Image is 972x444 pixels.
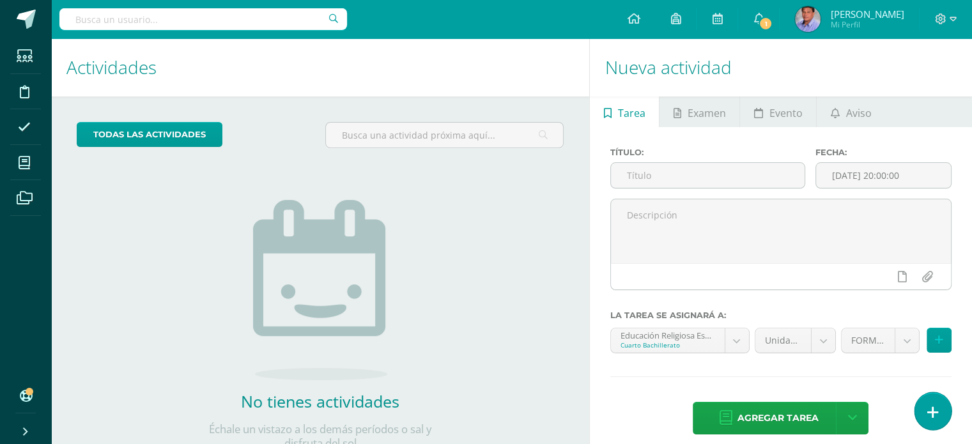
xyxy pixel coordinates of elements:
div: Cuarto Bachillerato [621,341,715,349]
span: Evento [769,98,803,128]
a: FORMATIVO (60.0%) [842,328,919,353]
a: Educación Religiosa Escolar 'A'Cuarto Bachillerato [611,328,749,353]
span: Tarea [618,98,645,128]
span: [PERSON_NAME] [830,8,904,20]
input: Título [611,163,805,188]
span: FORMATIVO (60.0%) [851,328,885,353]
h2: No tienes actividades [192,390,448,412]
a: Evento [740,96,816,127]
div: Educación Religiosa Escolar 'A' [621,328,715,341]
label: Fecha: [815,148,952,157]
img: no_activities.png [253,200,387,380]
h1: Actividades [66,38,574,96]
label: La tarea se asignará a: [610,310,952,320]
span: Aviso [846,98,872,128]
a: Examen [660,96,739,127]
a: Tarea [590,96,659,127]
span: Agregar tarea [737,402,818,434]
a: Unidad 4 [755,328,836,353]
span: 1 [759,17,773,31]
a: Aviso [817,96,885,127]
img: 92459bc38e4c31e424b558ad48554e40.png [795,6,821,32]
input: Busca una actividad próxima aquí... [326,123,563,148]
h1: Nueva actividad [605,38,957,96]
a: todas las Actividades [77,122,222,147]
span: Examen [688,98,726,128]
label: Título: [610,148,805,157]
input: Fecha de entrega [816,163,951,188]
input: Busca un usuario... [59,8,347,30]
span: Mi Perfil [830,19,904,30]
span: Unidad 4 [765,328,802,353]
